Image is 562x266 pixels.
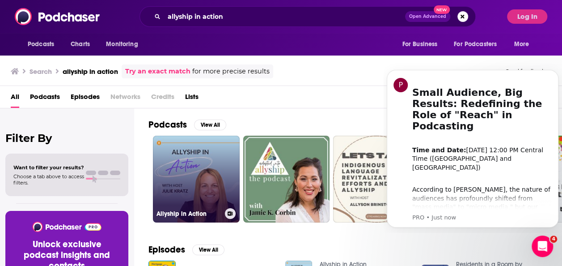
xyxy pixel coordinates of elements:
img: Podchaser - Follow, Share and Rate Podcasts [15,8,101,25]
button: open menu [448,36,510,53]
span: Want to filter your results? [13,164,84,171]
a: Try an exact match [125,66,190,77]
h2: Filter By [5,132,128,145]
a: PodcastsView All [148,119,226,130]
h3: allyship in action [63,67,118,76]
button: Open AdvancedNew [405,11,450,22]
a: Podcasts [30,90,60,108]
a: Allyship in Action [153,136,240,223]
span: Choose a tab above to access filters. [13,173,84,186]
span: 4 [550,236,557,243]
span: Open Advanced [409,14,446,19]
input: Search podcasts, credits, & more... [164,9,405,24]
img: Podchaser - Follow, Share and Rate Podcasts [32,222,102,232]
span: Monitoring [106,38,138,51]
h3: Search [30,67,52,76]
button: open menu [100,36,149,53]
a: All [11,90,19,108]
a: Episodes [71,90,100,108]
a: Charts [65,36,95,53]
a: Lists [185,90,199,108]
span: More [514,38,529,51]
button: Log In [507,9,547,24]
span: Podcasts [28,38,54,51]
span: For Podcasters [454,38,497,51]
span: New [434,5,450,14]
span: Credits [151,90,174,108]
button: open menu [396,36,448,53]
a: EpisodesView All [148,244,224,255]
h2: Podcasts [148,119,187,130]
span: Charts [71,38,90,51]
iframe: Intercom notifications message [383,62,562,233]
button: open menu [508,36,541,53]
h3: Allyship in Action [156,210,221,218]
span: for more precise results [192,66,270,77]
button: View All [192,245,224,255]
div: Search podcasts, credits, & more... [139,6,476,27]
span: For Business [402,38,437,51]
h2: Episodes [148,244,185,255]
iframe: Intercom live chat [532,236,553,257]
button: open menu [21,36,66,53]
button: View All [194,120,226,130]
span: Networks [110,90,140,108]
